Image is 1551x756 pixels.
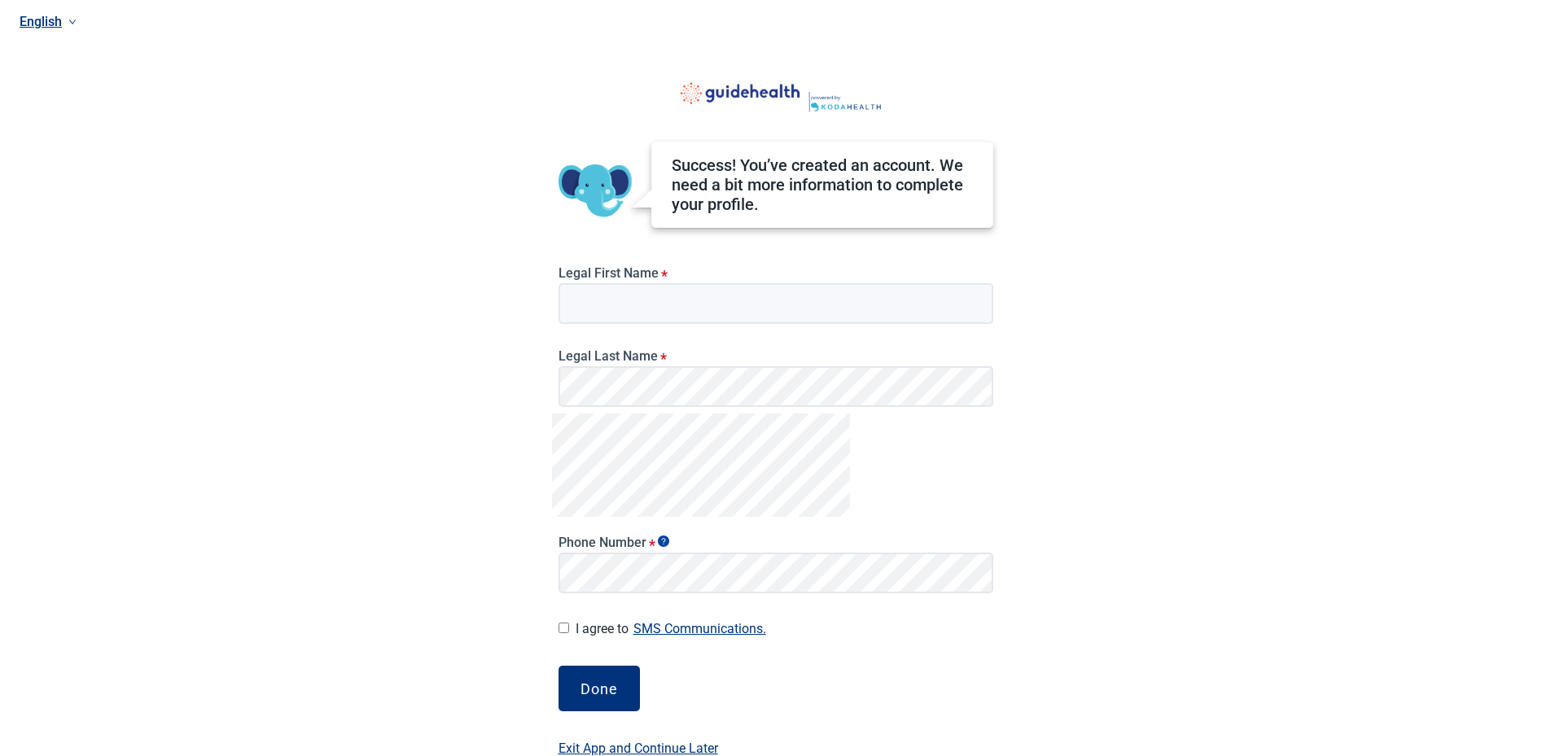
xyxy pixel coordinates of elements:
[559,155,632,228] img: Koda Elephant
[68,18,77,26] span: down
[559,666,640,711] button: Done
[576,618,993,640] label: I agree to
[581,680,618,697] div: Done
[646,72,906,112] img: Koda Health
[672,155,973,214] div: Success! You’ve created an account. We need a bit more information to complete your profile.
[13,8,1531,35] a: Current language: English
[629,618,771,640] button: I agree to
[559,265,993,281] label: Legal First Name
[559,348,993,364] label: Legal Last Name
[658,535,669,547] span: Show tooltip
[559,535,993,550] label: Phone Number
